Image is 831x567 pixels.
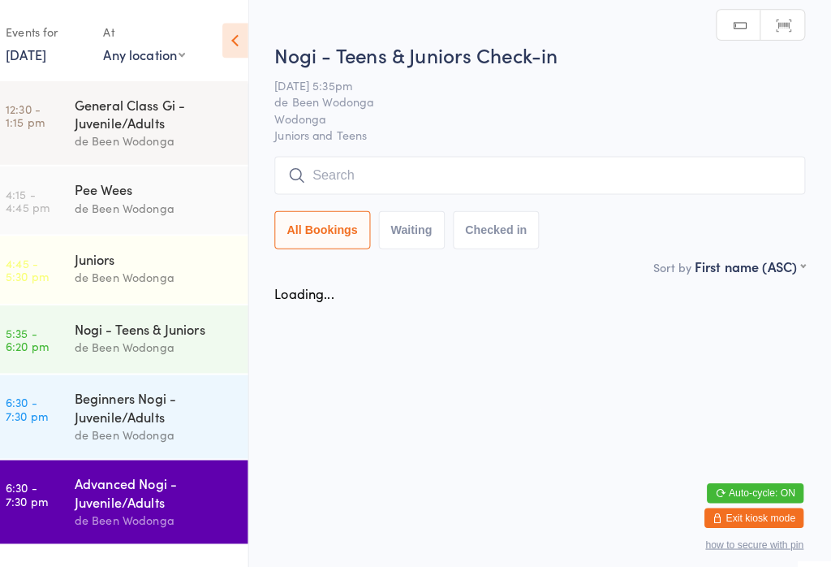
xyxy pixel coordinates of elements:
[285,41,806,67] h2: Nogi - Teens & Juniors Check-in
[285,279,343,296] div: Loading...
[5,232,259,298] a: 4:45 -5:30 pmJuniorsde Been Wodonga
[21,320,63,346] time: 5:35 - 6:20 pm
[5,163,259,230] a: 4:15 -4:45 pmPee Weesde Been Wodonga
[21,252,63,278] time: 4:45 - 5:30 pm
[285,92,781,108] span: de Been Wodonga
[21,472,62,498] time: 6:30 - 7:30 pm
[88,418,245,436] div: de Been Wodonga
[88,245,245,263] div: Juniors
[460,207,545,245] button: Checked in
[5,300,259,366] a: 5:35 -6:20 pmNogi - Teens & Juniorsde Been Wodonga
[21,45,61,63] a: [DATE]
[88,314,245,331] div: Nogi - Teens & Juniors
[21,184,64,210] time: 4:15 - 4:45 pm
[117,45,197,63] div: Any location
[21,18,101,45] div: Events for
[88,195,245,214] div: de Been Wodonga
[21,388,62,414] time: 6:30 - 7:30 pm
[88,263,245,282] div: de Been Wodonga
[21,100,59,126] time: 12:30 - 1:15 pm
[88,465,245,501] div: Advanced Nogi - Juvenile/Adults
[708,529,804,540] button: how to secure with pin
[88,331,245,350] div: de Been Wodonga
[697,253,806,271] div: First name (ASC)
[88,129,245,148] div: de Been Wodonga
[117,18,197,45] div: At
[285,108,781,124] span: Wodonga
[657,254,694,271] label: Sort by
[5,368,259,450] a: 6:30 -7:30 pmBeginners Nogi - Juvenile/Adultsde Been Wodonga
[88,93,245,129] div: General Class Gi - Juvenile/Adults
[285,124,806,141] span: Juniors and Teens
[285,154,806,191] input: Search
[285,207,379,245] button: All Bookings
[5,452,259,534] a: 6:30 -7:30 pmAdvanced Nogi - Juvenile/Adultsde Been Wodonga
[5,80,259,162] a: 12:30 -1:15 pmGeneral Class Gi - Juvenile/Adultsde Been Wodonga
[387,207,452,245] button: Waiting
[285,76,781,92] span: [DATE] 5:35pm
[88,382,245,418] div: Beginners Nogi - Juvenile/Adults
[707,499,804,518] button: Exit kiosk mode
[88,177,245,195] div: Pee Wees
[709,474,804,494] button: Auto-cycle: ON
[88,501,245,520] div: de Been Wodonga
